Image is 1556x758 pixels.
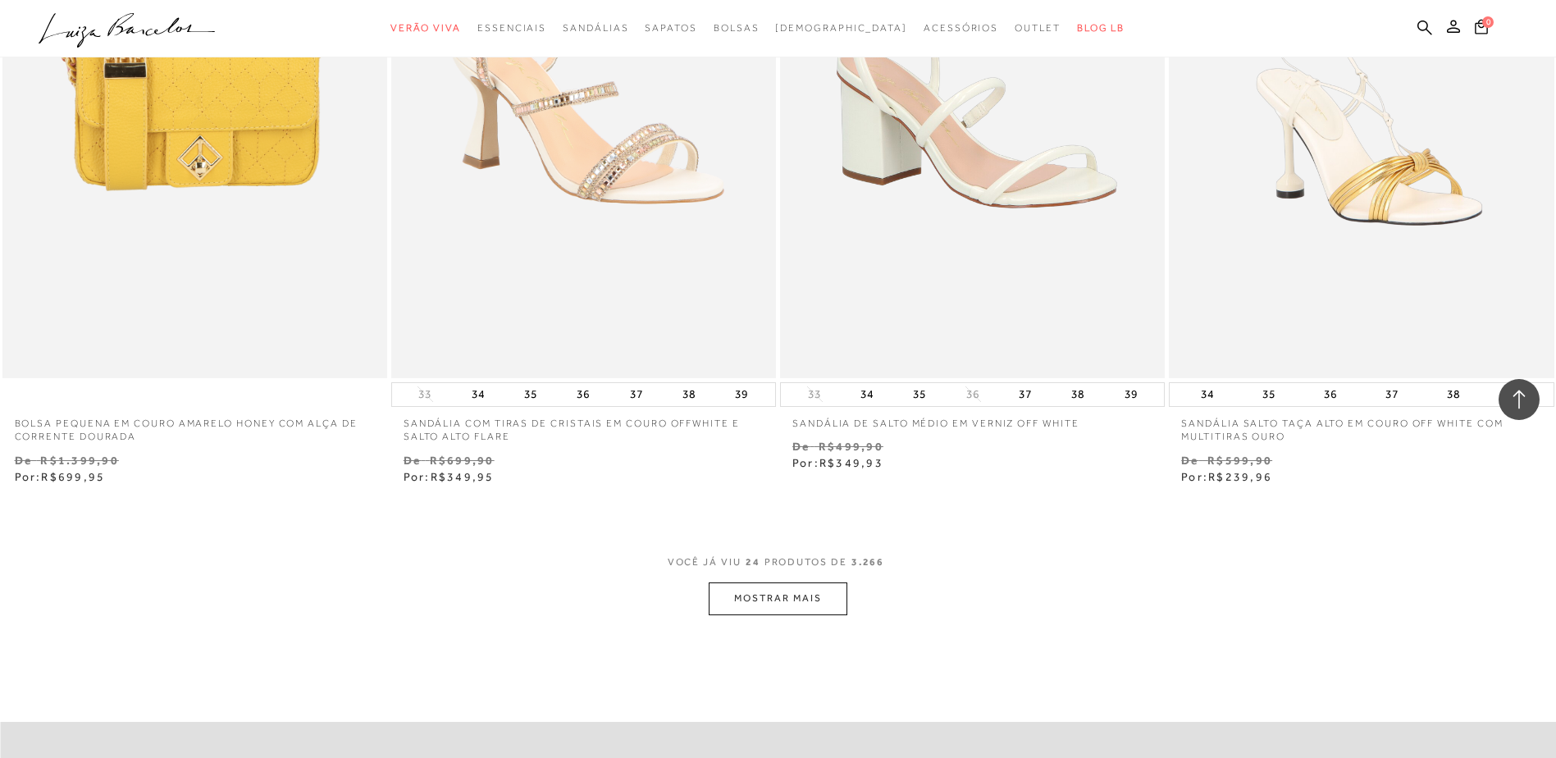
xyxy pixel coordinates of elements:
[40,454,118,467] small: R$1.399,90
[1208,470,1272,483] span: R$239,96
[645,22,696,34] span: Sapatos
[404,470,495,483] span: Por:
[1014,383,1037,406] button: 37
[645,13,696,43] a: categoryNavScreenReaderText
[709,582,846,614] button: MOSTRAR MAIS
[1077,22,1125,34] span: BLOG LB
[467,383,490,406] button: 34
[924,22,998,34] span: Acessórios
[1077,13,1125,43] a: BLOG LB
[391,407,776,445] a: SANDÁLIA COM TIRAS DE CRISTAIS EM COURO OFFWHITE E SALTO ALTO FLARE
[819,456,883,469] span: R$349,93
[851,556,885,568] span: 3.266
[1470,18,1493,40] button: 0
[714,13,760,43] a: categoryNavScreenReaderText
[431,470,495,483] span: R$349,95
[792,456,883,469] span: Por:
[519,383,542,406] button: 35
[41,470,105,483] span: R$699,95
[1482,16,1494,28] span: 0
[714,22,760,34] span: Bolsas
[413,386,436,402] button: 33
[1196,383,1219,406] button: 34
[477,13,546,43] a: categoryNavScreenReaderText
[390,22,461,34] span: Verão Viva
[746,556,760,568] span: 24
[775,22,907,34] span: [DEMOGRAPHIC_DATA]
[1257,383,1280,406] button: 35
[1442,383,1465,406] button: 38
[2,407,387,445] a: BOLSA PEQUENA EM COURO AMARELO HONEY COM ALÇA DE CORRENTE DOURADA
[1066,383,1089,406] button: 38
[678,383,700,406] button: 38
[730,383,753,406] button: 39
[390,13,461,43] a: categoryNavScreenReaderText
[780,407,1165,431] a: SANDÁLIA DE SALTO MÉDIO EM VERNIZ OFF WHITE
[1319,383,1342,406] button: 36
[430,454,495,467] small: R$699,90
[1015,13,1061,43] a: categoryNavScreenReaderText
[775,13,907,43] a: noSubCategoriesText
[961,386,984,402] button: 36
[572,383,595,406] button: 36
[1181,470,1272,483] span: Por:
[1120,383,1143,406] button: 39
[15,454,32,467] small: De
[1380,383,1403,406] button: 37
[803,386,826,402] button: 33
[792,440,810,453] small: De
[477,22,546,34] span: Essenciais
[908,383,931,406] button: 35
[819,440,883,453] small: R$499,90
[924,13,998,43] a: categoryNavScreenReaderText
[1504,383,1526,406] button: 39
[563,22,628,34] span: Sandálias
[856,383,878,406] button: 34
[1181,454,1198,467] small: De
[15,470,106,483] span: Por:
[1169,407,1554,445] a: SANDÁLIA SALTO TAÇA ALTO EM COURO OFF WHITE COM MULTITIRAS OURO
[625,383,648,406] button: 37
[668,556,889,568] span: VOCÊ JÁ VIU PRODUTOS DE
[1207,454,1272,467] small: R$599,90
[404,454,421,467] small: De
[563,13,628,43] a: categoryNavScreenReaderText
[1015,22,1061,34] span: Outlet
